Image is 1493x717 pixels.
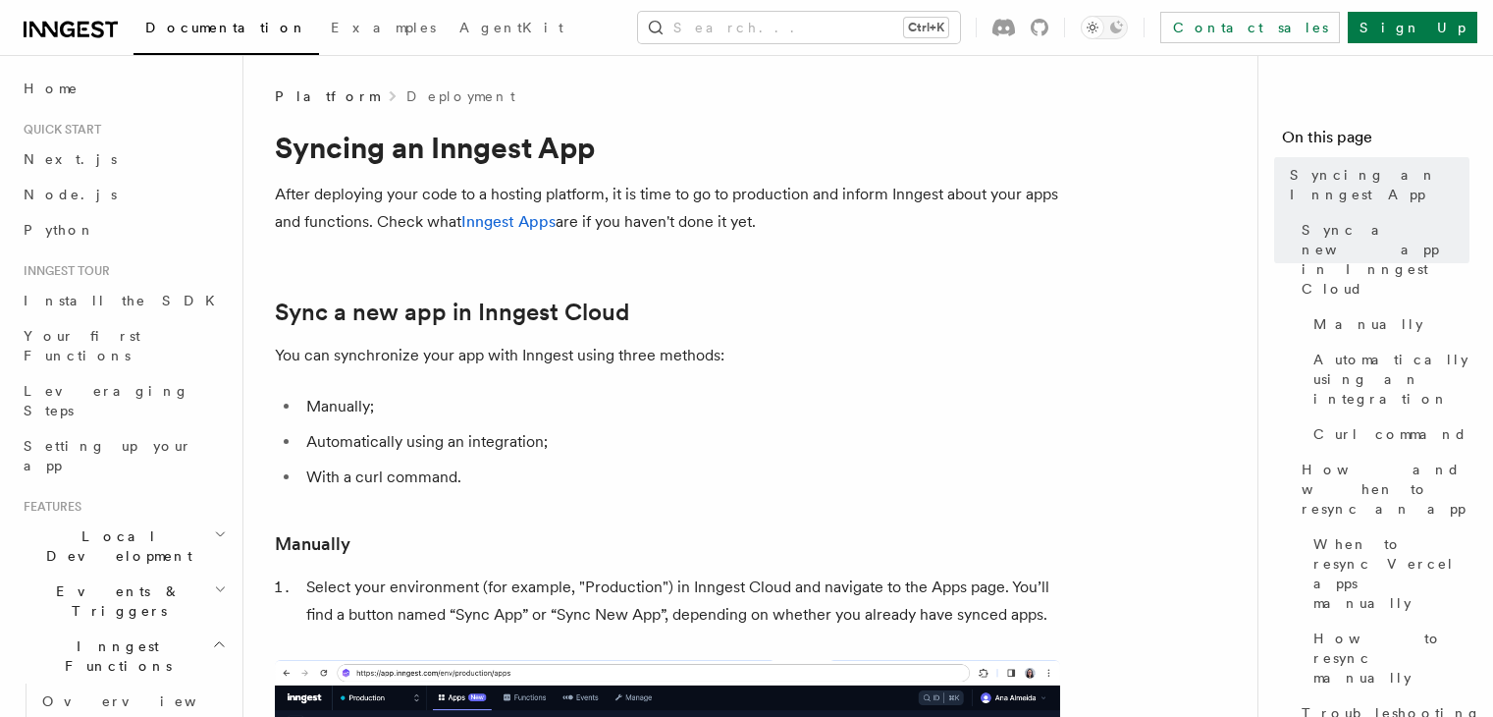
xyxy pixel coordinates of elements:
span: Curl command [1313,424,1467,444]
a: Curl command [1306,416,1469,452]
span: Features [16,499,81,515]
button: Search...Ctrl+K [638,12,960,43]
span: AgentKit [459,20,563,35]
span: Events & Triggers [16,581,214,621]
span: Leveraging Steps [24,383,189,418]
span: Quick start [16,122,101,138]
span: Automatically using an integration [1313,350,1469,409]
li: Manually; [300,393,1060,420]
p: After deploying your code to a hosting platform, it is time to go to production and inform Innges... [275,181,1060,236]
a: When to resync Vercel apps manually [1306,526,1469,621]
a: Home [16,71,231,106]
a: How and when to resync an app [1294,452,1469,526]
button: Local Development [16,519,231,574]
li: With a curl command. [300,464,1060,491]
span: Inngest Functions [16,636,212,676]
a: Sync a new app in Inngest Cloud [275,299,629,326]
a: Examples [319,6,448,53]
a: Manually [1306,306,1469,342]
span: Platform [275,86,379,106]
a: Documentation [133,6,319,55]
a: Syncing an Inngest App [1282,157,1469,212]
a: Leveraging Steps [16,373,231,428]
li: Automatically using an integration; [300,428,1060,456]
span: Your first Functions [24,328,140,363]
a: Your first Functions [16,318,231,373]
li: Select your environment (for example, "Production") in Inngest Cloud and navigate to the Apps pag... [300,574,1060,629]
a: Sync a new app in Inngest Cloud [1294,212,1469,306]
button: Inngest Functions [16,629,231,684]
span: Overview [42,693,244,709]
span: Home [24,79,79,98]
a: How to resync manually [1306,621,1469,695]
h4: On this page [1282,126,1469,157]
a: Automatically using an integration [1306,342,1469,416]
span: How to resync manually [1313,629,1469,688]
a: Manually [275,530,350,558]
span: Next.js [24,151,117,167]
a: Python [16,212,231,248]
a: Setting up your app [16,428,231,483]
a: Deployment [406,86,515,106]
button: Events & Triggers [16,574,231,629]
h1: Syncing an Inngest App [275,130,1060,165]
a: AgentKit [448,6,575,53]
a: Node.js [16,177,231,212]
span: Local Development [16,526,214,566]
a: Contact sales [1160,12,1340,43]
span: Manually [1313,314,1423,334]
span: Setting up your app [24,438,192,473]
span: Python [24,222,95,238]
button: Toggle dark mode [1081,16,1128,39]
span: Inngest tour [16,263,110,279]
span: How and when to resync an app [1302,460,1469,519]
a: Inngest Apps [461,212,556,231]
a: Sign Up [1348,12,1477,43]
a: Next.js [16,141,231,177]
span: Node.js [24,187,117,202]
span: Sync a new app in Inngest Cloud [1302,220,1469,299]
a: Install the SDK [16,283,231,318]
span: Examples [331,20,436,35]
kbd: Ctrl+K [904,18,948,37]
span: Documentation [145,20,307,35]
p: You can synchronize your app with Inngest using three methods: [275,342,1060,369]
span: Install the SDK [24,293,227,308]
span: When to resync Vercel apps manually [1313,534,1469,613]
span: Syncing an Inngest App [1290,165,1469,204]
